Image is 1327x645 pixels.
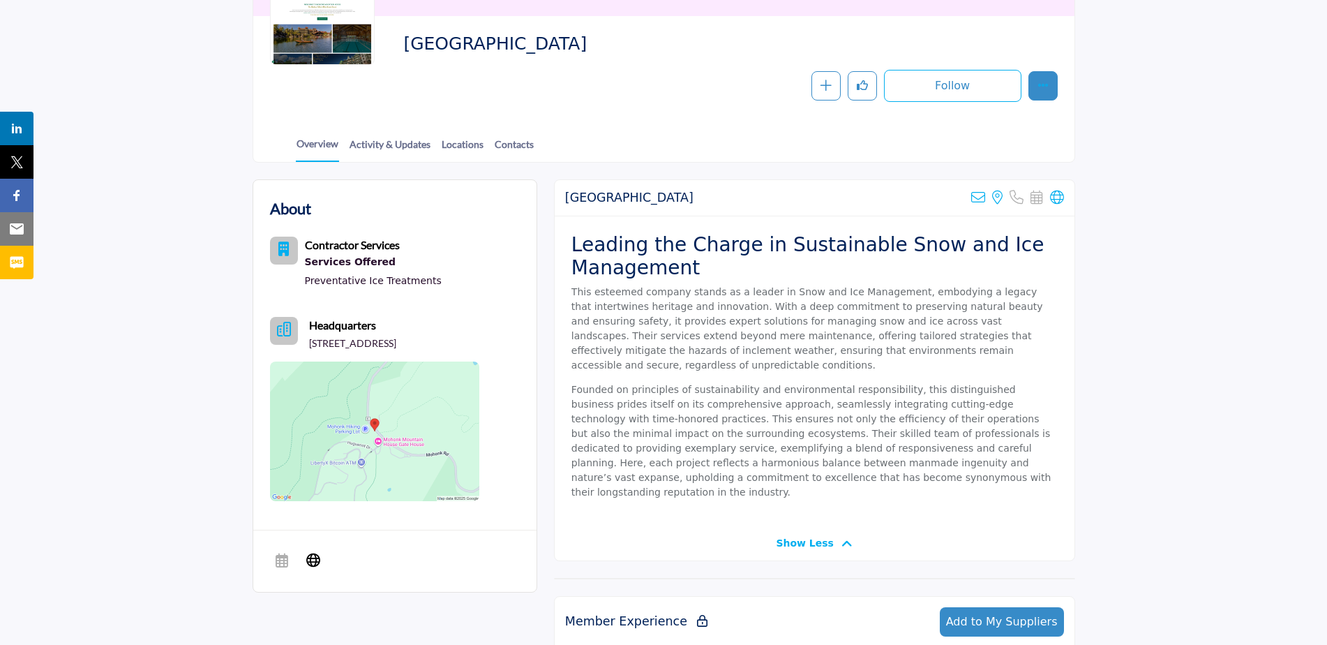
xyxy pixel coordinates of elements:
[296,136,339,162] a: Overview
[571,285,1058,373] p: This esteemed company stands as a leader in Snow and Ice Management, embodying a legacy that inte...
[309,336,396,350] p: [STREET_ADDRESS]
[571,233,1058,280] h2: Leading the Charge in Sustainable Snow and Ice Management
[441,137,484,161] a: Locations
[565,614,707,629] h2: Member Experience
[305,253,442,272] div: Services Offered refers to the specific products, assistance, or expertise a business provides to...
[305,253,442,272] a: Services Offered
[305,238,400,251] b: Contractor Services
[403,33,718,56] span: Mohonk Mountain House
[946,615,1058,628] span: Add to My Suppliers
[349,137,431,161] a: Activity & Updates
[270,197,311,220] h2: About
[848,71,877,101] button: Like
[571,383,1058,500] p: Founded on principles of sustainability and environmental responsibility, this distinguished busi...
[305,240,400,251] a: Contractor Services
[494,137,534,161] a: Contacts
[776,536,834,551] span: Show Less
[884,70,1021,102] button: Follow
[270,237,298,265] button: Category Icon
[1028,71,1058,101] button: More details
[309,317,376,334] b: Headquarters
[940,607,1064,637] button: Add to My Suppliers
[565,191,694,205] h2: Mohonk Mountain House
[305,275,442,286] a: Preventative Ice Treatments
[270,362,479,501] img: Location Map
[270,317,298,345] button: Headquarter icon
